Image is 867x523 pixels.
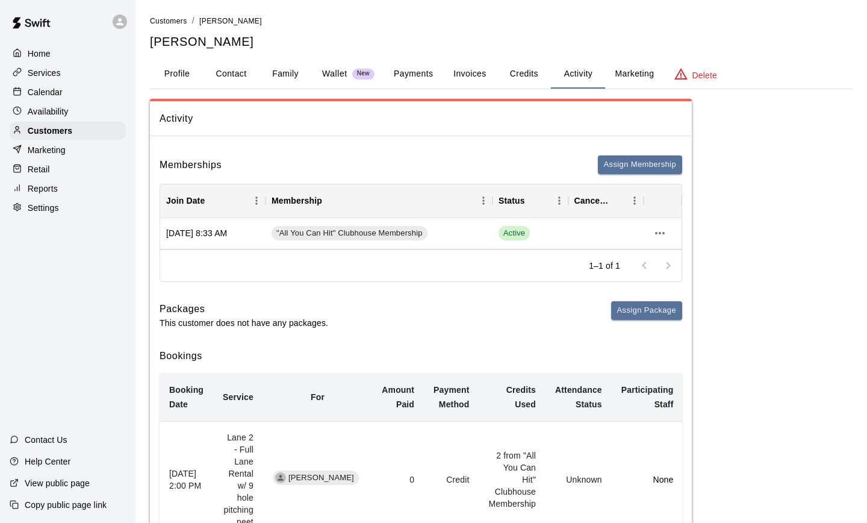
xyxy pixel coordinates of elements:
p: Calendar [28,86,63,98]
span: Activity [160,111,682,127]
button: Family [258,60,312,89]
a: Reports [10,180,126,198]
button: Invoices [443,60,497,89]
span: New [352,70,374,78]
h5: [PERSON_NAME] [150,34,853,50]
h6: Packages [160,301,328,317]
a: Calendar [10,83,126,101]
p: Delete [692,69,717,81]
span: "All You Can Hit" Clubhouse Membership [272,228,427,239]
a: Services [10,64,126,82]
a: Customers [10,122,126,140]
p: View public page [25,477,90,489]
b: Participating Staff [621,385,674,409]
div: Status [493,184,568,218]
div: basic tabs example [150,60,853,89]
b: Attendance Status [555,385,602,409]
span: Active [499,228,530,239]
button: Sort [205,192,222,209]
button: Menu [626,192,644,210]
div: Austin Saunders [275,472,286,483]
li: / [192,14,194,27]
p: Settings [28,202,59,214]
p: Help Center [25,456,70,468]
b: Credits Used [506,385,536,409]
span: Active [499,226,530,240]
button: Contact [204,60,258,89]
a: Settings [10,199,126,217]
span: Customers [150,17,187,25]
b: Payment Method [433,385,469,409]
p: This customer does not have any packages. [160,317,328,329]
a: Marketing [10,141,126,159]
a: Availability [10,102,126,121]
div: [DATE] 8:33 AM [160,218,266,249]
div: Join Date [166,184,205,218]
div: Membership [272,184,322,218]
p: Availability [28,105,69,117]
button: Payments [384,60,443,89]
span: [PERSON_NAME] [199,17,262,25]
h6: Bookings [160,348,682,364]
button: Activity [551,60,605,89]
p: Copy public page link [25,499,107,511]
button: Profile [150,60,204,89]
b: Booking Date [169,385,204,409]
nav: breadcrumb [150,14,853,28]
p: Customers [28,125,72,137]
a: Retail [10,160,126,178]
p: Services [28,67,61,79]
button: Menu [247,192,266,210]
button: Menu [550,192,568,210]
h6: Memberships [160,157,222,173]
button: Marketing [605,60,663,89]
b: Amount Paid [382,385,414,409]
button: more actions [650,223,670,243]
button: Assign Package [611,301,682,320]
a: Customers [150,16,187,25]
button: Assign Membership [598,155,682,174]
div: Cancel Date [574,184,609,218]
button: Sort [322,192,339,209]
div: Cancel Date [568,184,644,218]
div: Membership [266,184,493,218]
button: Menu [474,192,493,210]
p: Marketing [28,144,66,156]
button: Sort [525,192,542,209]
p: Home [28,48,51,60]
a: Home [10,45,126,63]
p: Retail [28,163,50,175]
span: [PERSON_NAME] [284,472,359,484]
b: Service [223,392,253,402]
p: Reports [28,183,58,195]
p: Contact Us [25,434,67,446]
button: Sort [609,192,626,209]
a: "All You Can Hit" Clubhouse Membership [272,226,431,240]
div: Status [499,184,525,218]
p: None [621,474,674,486]
b: For [311,392,325,402]
p: 1–1 of 1 [589,260,620,272]
button: Credits [497,60,551,89]
div: Join Date [160,184,266,218]
p: Wallet [322,67,347,80]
